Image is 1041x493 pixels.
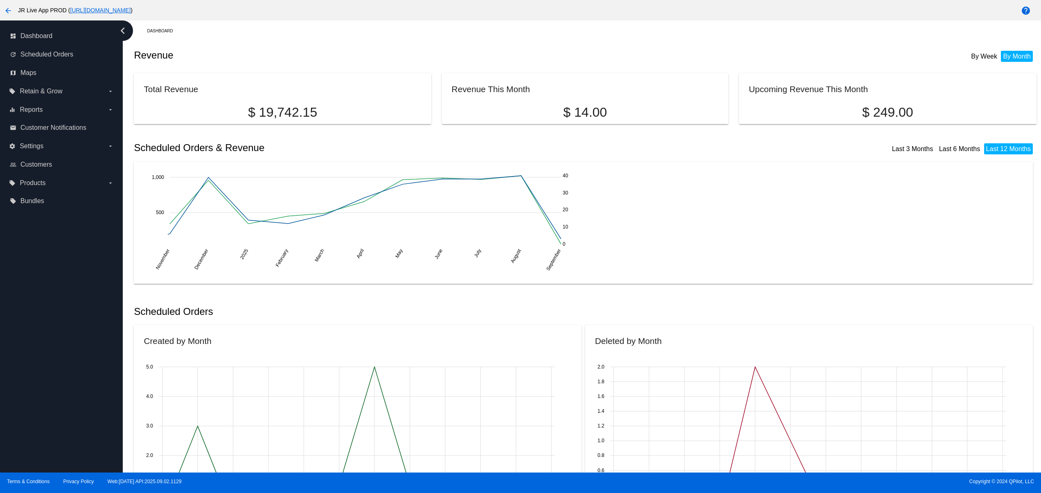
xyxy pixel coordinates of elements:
h2: Total Revenue [144,84,198,94]
h2: Revenue [134,50,585,61]
a: Privacy Policy [63,479,94,484]
text: 5.0 [146,364,153,370]
i: arrow_drop_down [107,106,114,113]
text: 1,000 [152,174,164,180]
text: 2.0 [597,364,604,370]
li: By Week [969,51,999,62]
a: Last 12 Months [986,145,1031,152]
span: Customer Notifications [20,124,86,131]
text: 40 [563,172,568,178]
i: equalizer [9,106,16,113]
span: Reports [20,106,43,113]
a: Dashboard [147,25,180,37]
a: [URL][DOMAIN_NAME] [70,7,131,14]
i: arrow_drop_down [107,88,114,95]
text: 2.0 [146,453,153,459]
a: Last 6 Months [939,145,980,152]
text: 2025 [239,248,250,260]
a: dashboard Dashboard [10,29,114,43]
span: Retain & Grow [20,88,62,95]
i: chevron_left [116,24,129,37]
li: By Month [1001,51,1033,62]
span: JR Live App PROD ( ) [18,7,133,14]
i: dashboard [10,33,16,39]
text: February [275,248,289,268]
i: map [10,70,16,76]
a: email Customer Notifications [10,121,114,134]
text: June [434,248,444,260]
text: 1.2 [597,423,604,429]
span: Maps [20,69,36,77]
span: Scheduled Orders [20,51,73,58]
i: arrow_drop_down [107,180,114,186]
span: Products [20,179,45,187]
a: Last 3 Months [892,145,933,152]
a: Web:[DATE] API:2025.09.02.1129 [108,479,182,484]
text: 1.6 [597,393,604,399]
h2: Upcoming Revenue This Month [749,84,868,94]
mat-icon: help [1021,6,1031,16]
text: 3.0 [146,423,153,429]
i: people_outline [10,161,16,168]
text: 20 [563,207,568,213]
span: Copyright © 2024 QPilot, LLC [527,479,1034,484]
h2: Scheduled Orders & Revenue [134,142,585,154]
text: 0.8 [597,453,604,459]
p: $ 19,742.15 [144,105,421,120]
i: local_offer [10,198,16,204]
text: May [394,248,404,259]
text: 500 [156,210,164,215]
a: map Maps [10,66,114,79]
p: $ 14.00 [452,105,719,120]
a: update Scheduled Orders [10,48,114,61]
text: November [155,248,171,270]
p: $ 249.00 [749,105,1026,120]
text: 30 [563,190,568,195]
a: local_offer Bundles [10,194,114,208]
text: August [510,248,523,264]
i: arrow_drop_down [107,143,114,149]
h2: Created by Month [144,336,211,346]
i: local_offer [9,180,16,186]
span: Settings [20,142,43,150]
a: people_outline Customers [10,158,114,171]
text: 1.4 [597,409,604,414]
text: July [473,248,482,258]
span: Customers [20,161,52,168]
text: 0.6 [597,468,604,473]
i: email [10,124,16,131]
text: March [314,248,326,262]
text: 10 [563,224,568,230]
text: 1.0 [597,438,604,444]
span: Bundles [20,197,44,205]
text: 0 [563,241,566,246]
text: 4.0 [146,393,153,399]
h2: Deleted by Month [595,336,662,346]
i: local_offer [9,88,16,95]
a: Terms & Conditions [7,479,50,484]
i: update [10,51,16,58]
h2: Revenue This Month [452,84,530,94]
span: Dashboard [20,32,52,40]
text: December [194,248,210,270]
i: settings [9,143,16,149]
text: September [545,248,562,271]
h2: Scheduled Orders [134,306,585,317]
text: April [356,248,365,259]
mat-icon: arrow_back [3,6,13,16]
text: 1.8 [597,379,604,384]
